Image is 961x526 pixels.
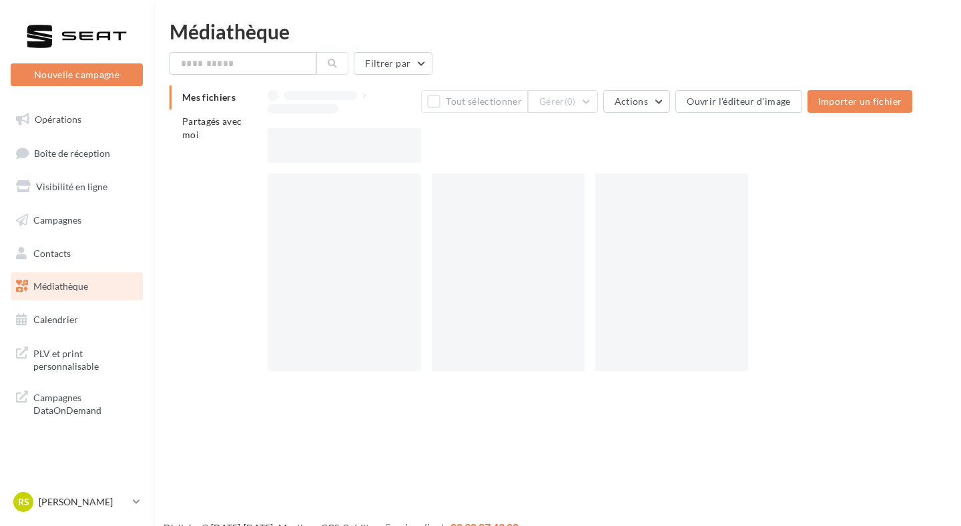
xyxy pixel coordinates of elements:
span: Campagnes DataOnDemand [33,388,137,417]
p: [PERSON_NAME] [39,495,127,509]
button: Importer un fichier [808,90,913,113]
span: Mes fichiers [182,91,236,103]
a: PLV et print personnalisable [8,339,145,378]
button: Filtrer par [354,52,432,75]
span: (0) [565,96,576,107]
a: Boîte de réception [8,139,145,168]
div: Médiathèque [170,21,945,41]
a: Campagnes DataOnDemand [8,383,145,423]
span: Importer un fichier [818,95,902,107]
a: RS [PERSON_NAME] [11,489,143,515]
button: Nouvelle campagne [11,63,143,86]
span: Campagnes [33,214,81,226]
a: Opérations [8,105,145,134]
a: Contacts [8,240,145,268]
span: Opérations [35,113,81,125]
button: Ouvrir l'éditeur d'image [675,90,802,113]
a: Visibilité en ligne [8,173,145,201]
span: RS [18,495,29,509]
a: Campagnes [8,206,145,234]
span: Actions [615,95,648,107]
button: Tout sélectionner [421,90,528,113]
span: Partagés avec moi [182,115,242,140]
span: Contacts [33,247,71,258]
span: Médiathèque [33,280,88,292]
span: Boîte de réception [34,147,110,158]
a: Calendrier [8,306,145,334]
button: Actions [603,90,670,113]
span: Calendrier [33,314,78,325]
span: Visibilité en ligne [36,181,107,192]
span: PLV et print personnalisable [33,344,137,373]
button: Gérer(0) [528,90,598,113]
a: Médiathèque [8,272,145,300]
